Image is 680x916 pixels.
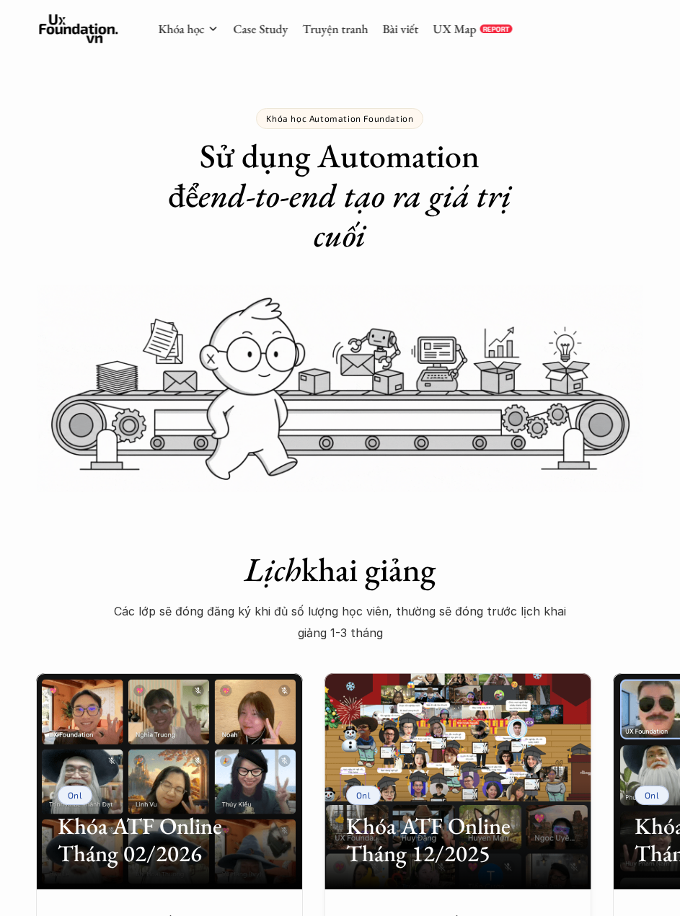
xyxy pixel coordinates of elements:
h2: Khóa ATF Online Tháng 12/2025 [346,812,570,868]
a: REPORT [480,25,512,33]
p: Onl [356,790,371,800]
a: Khóa học [158,21,204,37]
p: Onl [645,790,660,800]
p: Khóa học Automation Foundation [266,113,413,123]
p: REPORT [482,25,509,33]
h1: khai giảng [102,550,578,590]
p: Các lớp sẽ đóng đăng ký khi đủ số lượng học viên, thường sẽ đóng trước lịch khai giảng 1-3 tháng [102,600,578,644]
a: Truyện tranh [302,21,368,37]
em: Lịch [244,548,301,591]
h2: Khóa ATF Online Tháng 02/2026 [58,812,281,868]
h1: Sử dụng Automation để [163,136,516,256]
a: Case Study [233,21,288,37]
a: UX Map [433,21,476,37]
p: Onl [68,790,83,800]
em: end-to-end tạo ra giá trị cuối [198,174,518,257]
a: Bài viết [382,21,418,37]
